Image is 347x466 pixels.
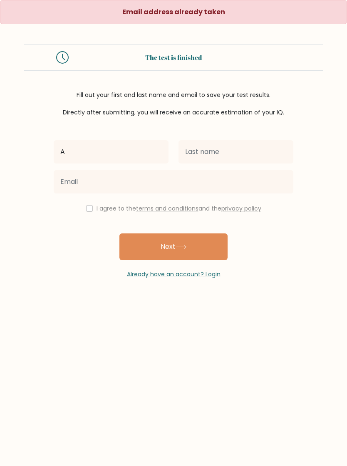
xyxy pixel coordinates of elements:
label: I agree to the and the [97,204,261,213]
input: Last name [178,140,293,164]
input: Email [54,170,293,193]
button: Next [119,233,228,260]
a: privacy policy [221,204,261,213]
strong: Email address already taken [122,7,225,17]
a: Already have an account? Login [127,270,221,278]
a: terms and conditions [136,204,198,213]
input: First name [54,140,169,164]
div: The test is finished [79,52,268,62]
div: Fill out your first and last name and email to save your test results. Directly after submitting,... [24,91,323,117]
